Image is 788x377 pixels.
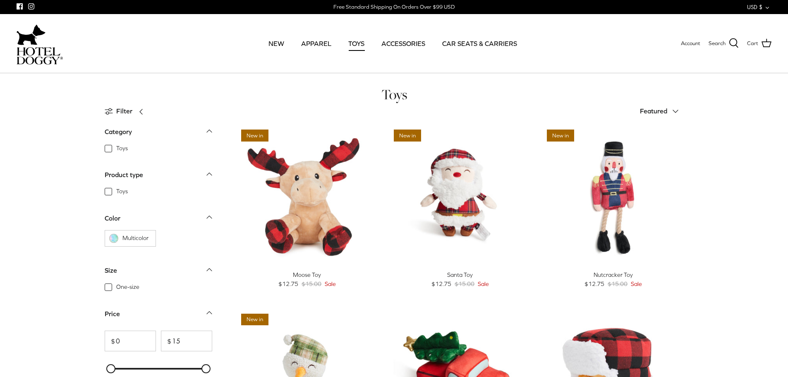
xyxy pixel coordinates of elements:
[161,338,171,344] span: $
[543,270,683,289] a: Nutcracker Toy $12.75 $15.00 Sale
[341,29,372,58] a: TOYS
[116,144,128,153] span: Toys
[394,314,423,326] span: 15% off
[116,283,139,291] span: One-size
[105,211,212,230] a: Color
[325,279,336,288] span: Sale
[105,331,156,351] input: From
[105,170,143,180] div: Product type
[455,279,474,288] span: $15.00
[547,314,576,326] span: 15% off
[431,279,451,288] span: $12.75
[241,130,268,142] span: New in
[547,130,574,142] span: New in
[278,279,298,288] span: $12.75
[478,279,489,288] span: Sale
[237,125,378,266] a: Moose Toy
[17,3,23,10] a: Facebook
[17,22,63,65] a: hoteldoggycom
[123,29,663,58] div: Primary navigation
[116,187,128,196] span: Toys
[105,125,212,144] a: Category
[747,38,771,49] a: Cart
[302,279,321,288] span: $15.00
[17,22,46,47] img: dog-icon.svg
[333,3,455,11] div: Free Standard Shipping On Orders Over $99 USD
[584,279,604,288] span: $12.75
[105,101,149,121] a: Filter
[390,125,530,266] a: Santa Toy
[374,29,433,58] a: ACCESSORIES
[105,213,120,224] div: Color
[116,106,132,117] span: Filter
[105,168,212,187] a: Product type
[709,38,739,49] a: Search
[681,40,700,46] span: Account
[747,39,758,48] span: Cart
[390,270,530,289] a: Santa Toy $12.75 $15.00 Sale
[435,29,525,58] a: CAR SEATS & CARRIERS
[28,3,34,10] a: Instagram
[105,265,117,276] div: Size
[105,127,132,137] div: Category
[390,270,530,279] div: Santa Toy
[17,47,63,65] img: hoteldoggycom
[161,331,212,351] input: To
[237,270,378,279] div: Moose Toy
[681,39,700,48] a: Account
[122,234,151,243] span: Multicolor
[640,107,667,115] span: Featured
[105,338,115,344] span: $
[640,102,684,120] button: Featured
[543,270,683,279] div: Nutcracker Toy
[608,279,628,288] span: $15.00
[261,29,292,58] a: NEW
[333,1,455,13] a: Free Standard Shipping On Orders Over $99 USD
[237,270,378,289] a: Moose Toy $12.75 $15.00 Sale
[105,86,684,103] h1: Toys
[631,279,642,288] span: Sale
[241,314,268,326] span: New in
[543,125,683,266] a: Nutcracker Toy
[709,39,726,48] span: Search
[105,309,120,319] div: Price
[394,130,421,142] span: New in
[105,307,212,326] a: Price
[105,264,212,283] a: Size
[294,29,339,58] a: APPAREL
